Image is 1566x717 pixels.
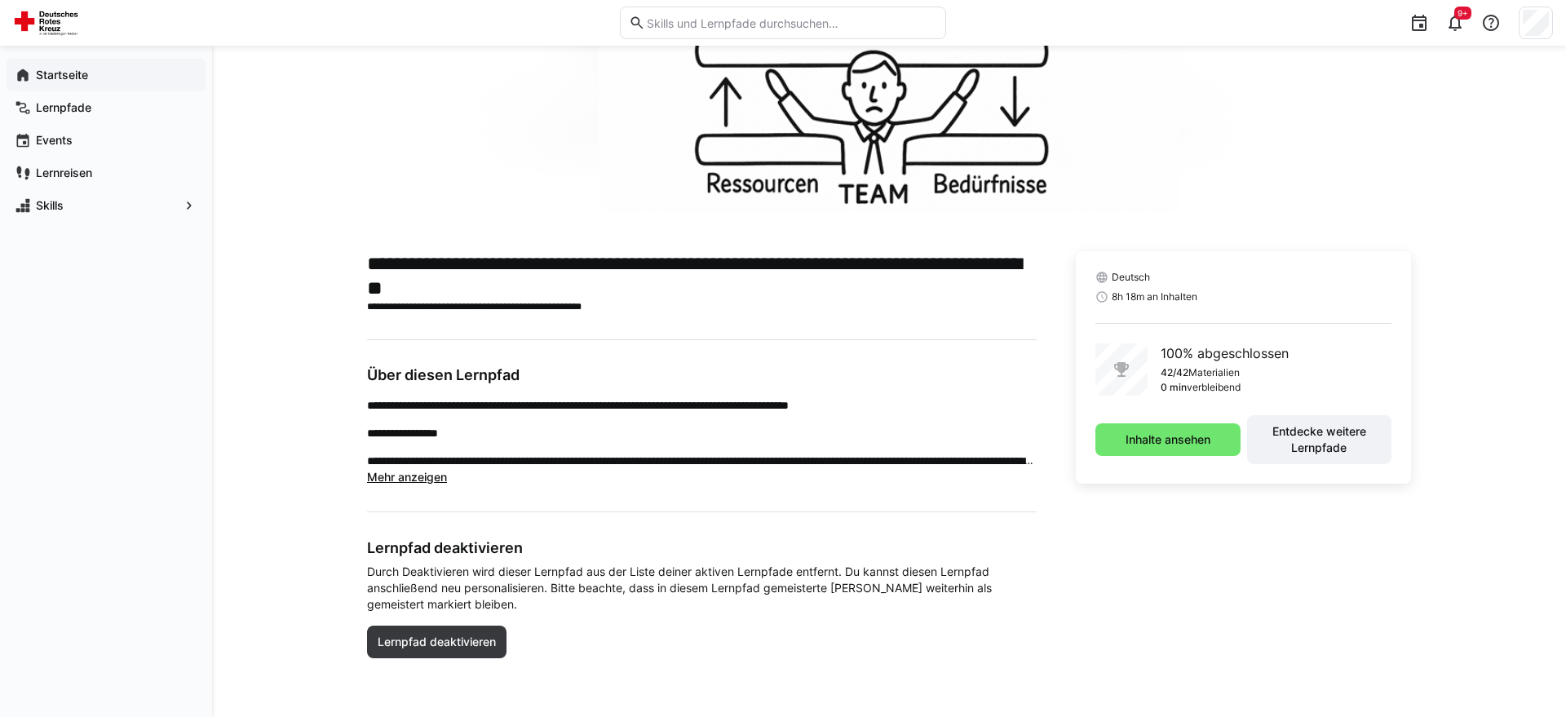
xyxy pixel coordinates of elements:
span: Mehr anzeigen [367,470,447,484]
p: verbleibend [1187,381,1241,394]
p: Materialien [1188,366,1240,379]
h3: Lernpfad deaktivieren [367,538,1037,557]
p: 0 min [1161,381,1187,394]
span: Lernpfad deaktivieren [375,634,498,650]
button: Lernpfad deaktivieren [367,626,507,658]
span: Entdecke weitere Lernpfade [1255,423,1383,456]
p: 42/42 [1161,366,1188,379]
p: 100% abgeschlossen [1161,343,1289,363]
button: Entdecke weitere Lernpfade [1247,415,1391,464]
span: 9+ [1458,8,1468,18]
span: Deutsch [1112,271,1150,284]
span: Inhalte ansehen [1123,432,1213,448]
span: 8h 18m an Inhalten [1112,290,1197,303]
button: Inhalte ansehen [1095,423,1240,456]
span: Durch Deaktivieren wird dieser Lernpfad aus der Liste deiner aktiven Lernpfade entfernt. Du kanns... [367,564,1037,613]
h3: Über diesen Lernpfad [367,366,1037,384]
input: Skills und Lernpfade durchsuchen… [645,15,937,30]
